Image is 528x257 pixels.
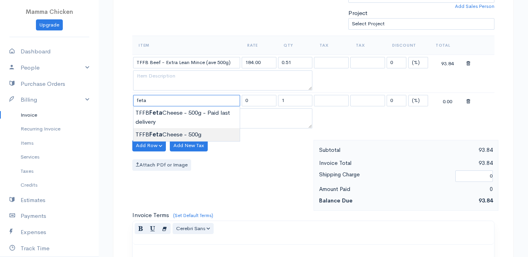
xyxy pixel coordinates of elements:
[319,197,353,204] strong: Balance Due
[348,9,367,18] label: Project
[315,158,406,168] div: Invoice Total
[176,225,205,232] span: Cerebri Sans
[313,36,349,55] th: Tax
[430,96,465,106] div: 0.00
[277,36,314,55] th: Qty
[170,140,208,151] button: Add New Tax
[429,36,466,55] th: Total
[132,140,166,151] button: Add Row
[241,36,277,55] th: Rate
[26,8,73,15] span: Mamma Chicken
[430,58,465,68] div: 93.84
[173,212,213,219] a: (Set Default Terms)
[149,109,162,116] strong: Feta
[133,57,240,68] input: Item Name
[349,36,386,55] th: Tax
[315,145,406,155] div: Subtotal
[133,95,240,106] input: Item Name
[133,128,240,141] div: TFFB Cheese - 500g
[479,197,493,204] span: 93.84
[132,211,169,220] label: Invoice Terms
[132,36,241,55] th: Item
[173,223,214,234] button: Font Family
[147,223,159,234] button: Underline (CTRL+U)
[149,130,162,138] strong: Feta
[158,223,171,234] button: Remove Font Style (CTRL+\)
[36,19,63,31] a: Upgrade
[315,170,451,183] div: Shipping Charge
[406,184,497,194] div: 0
[406,145,497,155] div: 93.84
[406,158,497,168] div: 93.84
[386,36,429,55] th: Discount
[455,3,494,10] a: Add Sales Person
[133,106,240,128] div: TFFB Cheese - 500g - Paid last delivery
[132,159,191,171] label: Attach PDf or Image
[315,184,406,194] div: Amount Paid
[135,223,147,234] button: Bold (CTRL+B)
